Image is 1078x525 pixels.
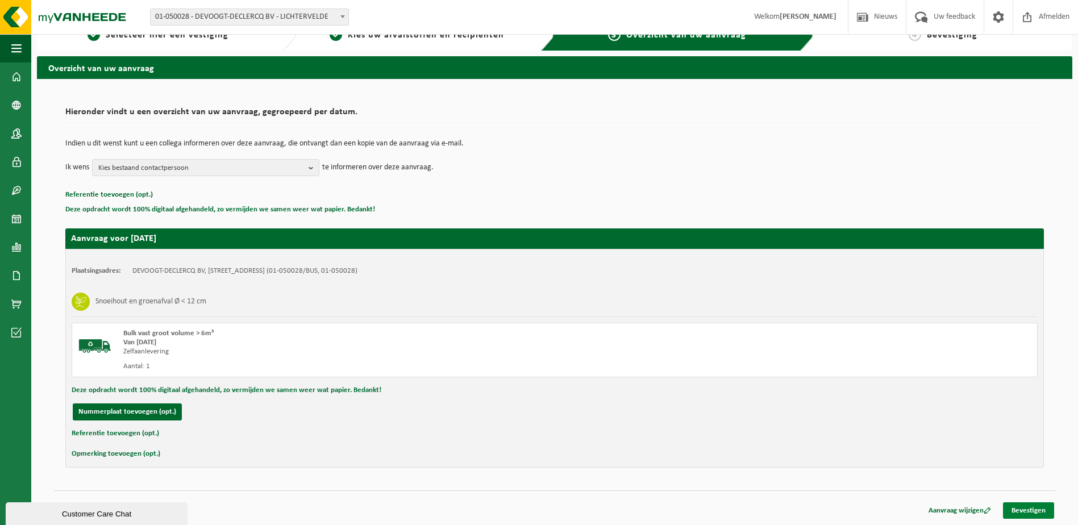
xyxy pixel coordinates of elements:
button: Referentie toevoegen (opt.) [72,426,159,441]
span: Overzicht van uw aanvraag [626,31,746,40]
p: Ik wens [65,159,89,176]
button: Referentie toevoegen (opt.) [65,188,153,202]
p: te informeren over deze aanvraag. [322,159,434,176]
span: Kies uw afvalstoffen en recipiënten [348,31,504,40]
h2: Overzicht van uw aanvraag [37,56,1072,78]
img: BL-SO-LV.png [78,329,112,363]
button: Deze opdracht wordt 100% digitaal afgehandeld, zo vermijden we samen weer wat papier. Bedankt! [65,202,375,217]
a: 2Kies uw afvalstoffen en recipiënten [302,28,532,42]
span: Kies bestaand contactpersoon [98,160,304,177]
span: 3 [608,28,621,41]
span: Selecteer hier een vestiging [106,31,228,40]
span: 1 [88,28,100,41]
h2: Hieronder vindt u een overzicht van uw aanvraag, gegroepeerd per datum. [65,107,1044,123]
a: Aanvraag wijzigen [920,502,1000,519]
span: 01-050028 - DEVOOGT-DECLERCQ BV - LICHTERVELDE [150,9,349,26]
strong: Plaatsingsadres: [72,267,121,274]
button: Nummerplaat toevoegen (opt.) [73,403,182,420]
span: 01-050028 - DEVOOGT-DECLERCQ BV - LICHTERVELDE [151,9,348,25]
span: Bevestiging [927,31,977,40]
iframe: chat widget [6,500,190,525]
strong: [PERSON_NAME] [780,13,836,21]
h3: Snoeihout en groenafval Ø < 12 cm [95,293,206,311]
button: Deze opdracht wordt 100% digitaal afgehandeld, zo vermijden we samen weer wat papier. Bedankt! [72,383,381,398]
div: Zelfaanlevering [123,347,600,356]
span: 4 [909,28,921,41]
a: Bevestigen [1003,502,1054,519]
span: 2 [330,28,342,41]
strong: Aanvraag voor [DATE] [71,234,156,243]
div: Aantal: 1 [123,362,600,371]
button: Kies bestaand contactpersoon [92,159,319,176]
strong: Van [DATE] [123,339,156,346]
p: Indien u dit wenst kunt u een collega informeren over deze aanvraag, die ontvangt dan een kopie v... [65,140,1044,148]
button: Opmerking toevoegen (opt.) [72,447,160,461]
span: Bulk vast groot volume > 6m³ [123,330,214,337]
a: 1Selecteer hier een vestiging [43,28,273,42]
td: DEVOOGT-DECLERCQ BV, [STREET_ADDRESS] (01-050028/BUS, 01-050028) [132,266,357,276]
